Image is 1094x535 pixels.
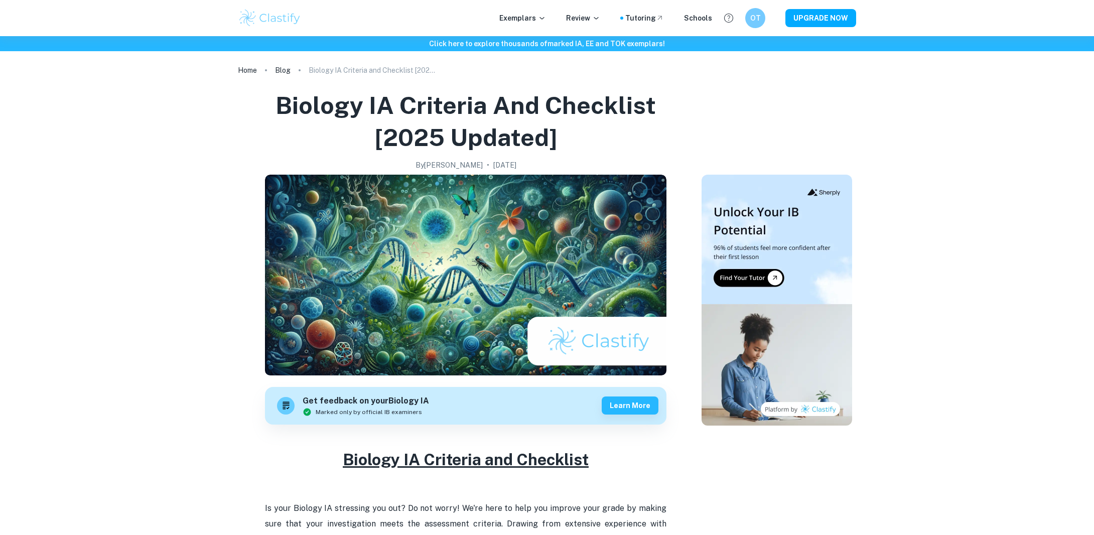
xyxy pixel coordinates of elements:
a: Home [238,63,257,77]
h1: Biology IA Criteria and Checklist [2025 updated] [242,89,690,154]
button: Learn more [602,396,658,415]
img: Clastify logo [238,8,302,28]
p: Review [566,13,600,24]
a: Schools [684,13,712,24]
p: • [487,160,489,171]
u: Biology IA Criteria and Checklist [343,450,589,469]
h2: By [PERSON_NAME] [416,160,483,171]
a: Blog [275,63,291,77]
h6: Click here to explore thousands of marked IA, EE and TOK exemplars ! [2,38,1092,49]
h2: [DATE] [493,160,516,171]
p: Exemplars [499,13,546,24]
p: Biology IA Criteria and Checklist [2025 updated] [309,65,439,76]
span: Marked only by official IB examiners [316,408,422,417]
button: OT [745,8,765,28]
button: UPGRADE NOW [785,9,856,27]
a: Tutoring [625,13,664,24]
h6: OT [750,13,761,24]
button: Help and Feedback [720,10,737,27]
img: Thumbnail [702,175,852,426]
img: Biology IA Criteria and Checklist [2025 updated] cover image [265,175,666,375]
a: Get feedback on yourBiology IAMarked only by official IB examinersLearn more [265,387,666,425]
h6: Get feedback on your Biology IA [303,395,429,408]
